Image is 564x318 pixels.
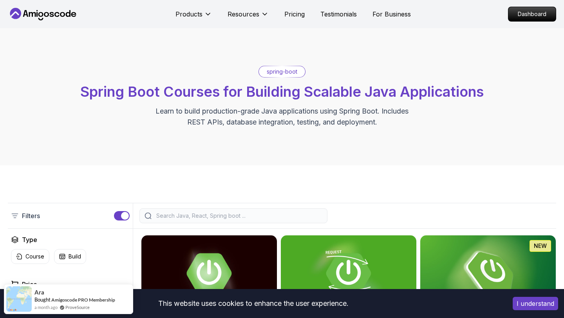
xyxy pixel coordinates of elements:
button: Course [11,249,49,264]
img: provesource social proof notification image [6,286,32,312]
div: This website uses cookies to enhance the user experience. [6,295,501,312]
img: Advanced Spring Boot card [141,235,277,311]
a: Dashboard [508,7,556,22]
p: Course [25,253,44,260]
p: Products [175,9,202,19]
h2: Price [22,280,37,289]
a: Testimonials [320,9,357,19]
span: a month ago [34,304,58,311]
input: Search Java, React, Spring boot ... [155,212,322,220]
p: Learn to build production-grade Java applications using Spring Boot. Includes REST APIs, database... [150,106,414,128]
button: Build [54,249,86,264]
button: Resources [228,9,269,25]
p: Dashboard [508,7,556,21]
p: Resources [228,9,259,19]
button: Products [175,9,212,25]
span: Bought [34,296,51,303]
a: Pricing [284,9,305,19]
span: Ara [34,289,44,296]
img: Spring Boot for Beginners card [420,235,556,311]
span: Spring Boot Courses for Building Scalable Java Applications [80,83,484,100]
img: Building APIs with Spring Boot card [281,235,416,311]
button: Accept cookies [513,297,558,310]
a: Amigoscode PRO Membership [51,297,115,303]
p: Filters [22,211,40,220]
p: Build [69,253,81,260]
a: For Business [372,9,411,19]
h2: Type [22,235,37,244]
p: spring-boot [267,68,297,76]
p: NEW [534,242,547,250]
iframe: chat widget [515,269,564,306]
a: ProveSource [65,304,90,311]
